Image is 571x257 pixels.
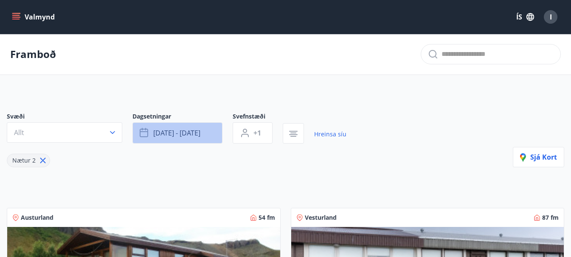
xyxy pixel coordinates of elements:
[259,213,275,222] span: 54 fm
[314,125,346,144] a: Hreinsa síu
[233,112,283,122] span: Svefnstæði
[513,147,564,167] button: Sjá kort
[550,12,552,22] span: I
[132,122,222,144] button: [DATE] - [DATE]
[132,112,233,122] span: Dagsetningar
[233,122,273,144] button: +1
[542,213,559,222] span: 87 fm
[540,7,561,27] button: I
[21,213,53,222] span: Austurland
[520,152,557,162] span: Sjá kort
[10,47,56,61] p: Framboð
[153,128,200,138] span: [DATE] - [DATE]
[305,213,337,222] span: Vesturland
[7,154,50,167] div: Nætur 2
[253,128,261,138] span: +1
[14,128,24,137] span: Allt
[10,9,58,25] button: menu
[12,156,36,164] span: Nætur 2
[512,9,539,25] button: ÍS
[7,112,132,122] span: Svæði
[7,122,122,143] button: Allt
